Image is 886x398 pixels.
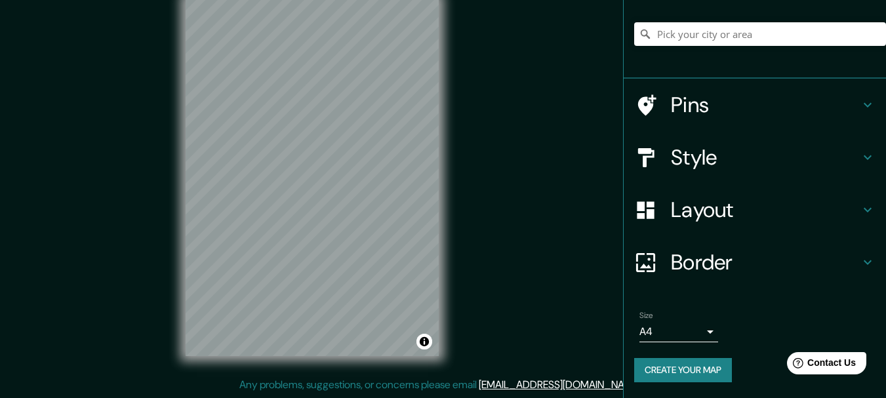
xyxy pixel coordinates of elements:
[671,249,860,275] h4: Border
[769,347,872,384] iframe: Help widget launcher
[671,92,860,118] h4: Pins
[671,144,860,170] h4: Style
[624,79,886,131] div: Pins
[639,310,653,321] label: Size
[634,22,886,46] input: Pick your city or area
[639,321,718,342] div: A4
[671,197,860,223] h4: Layout
[624,236,886,289] div: Border
[479,378,641,391] a: [EMAIL_ADDRESS][DOMAIN_NAME]
[624,184,886,236] div: Layout
[239,377,643,393] p: Any problems, suggestions, or concerns please email .
[624,131,886,184] div: Style
[416,334,432,349] button: Toggle attribution
[634,358,732,382] button: Create your map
